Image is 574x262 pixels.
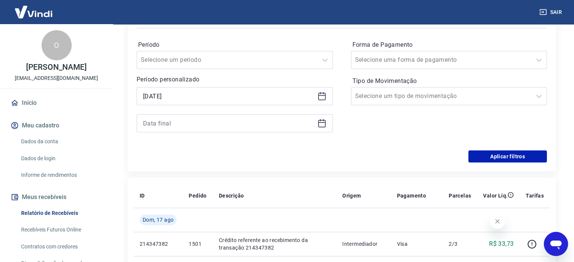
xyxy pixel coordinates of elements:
[352,40,546,49] label: Forma de Pagamento
[143,216,174,224] span: Dom, 17 ago
[468,150,547,162] button: Aplicar filtros
[189,192,206,199] p: Pedido
[342,240,385,248] p: Intermediador
[143,90,314,102] input: Data inicial
[189,240,206,248] p: 1501
[26,63,86,71] p: [PERSON_NAME]
[5,5,63,11] span: Olá! Precisa de ajuda?
[143,118,314,129] input: Data final
[18,239,104,254] a: Contratos com credores
[449,240,471,248] p: 2/3
[138,40,331,49] label: Período
[9,95,104,111] a: Início
[544,232,568,256] iframe: Botão para abrir a janela de mensagens
[449,192,471,199] p: Parcelas
[489,239,514,248] p: R$ 33,73
[526,192,544,199] p: Tarifas
[140,192,145,199] p: ID
[140,240,177,248] p: 214347382
[18,134,104,149] a: Dados da conta
[42,30,72,60] div: O
[137,75,333,84] p: Período personalizado
[15,74,98,82] p: [EMAIL_ADDRESS][DOMAIN_NAME]
[219,236,330,251] p: Crédito referente ao recebimento da transação 214347382
[219,192,244,199] p: Descrição
[9,0,58,23] img: Vindi
[397,240,437,248] p: Visa
[490,214,505,229] iframe: Fechar mensagem
[483,192,508,199] p: Valor Líq.
[18,167,104,183] a: Informe de rendimentos
[352,77,546,86] label: Tipo de Movimentação
[18,222,104,237] a: Recebíveis Futuros Online
[18,205,104,221] a: Relatório de Recebíveis
[9,117,104,134] button: Meu cadastro
[397,192,426,199] p: Pagamento
[18,151,104,166] a: Dados de login
[538,5,565,19] button: Sair
[9,189,104,205] button: Meus recebíveis
[342,192,361,199] p: Origem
